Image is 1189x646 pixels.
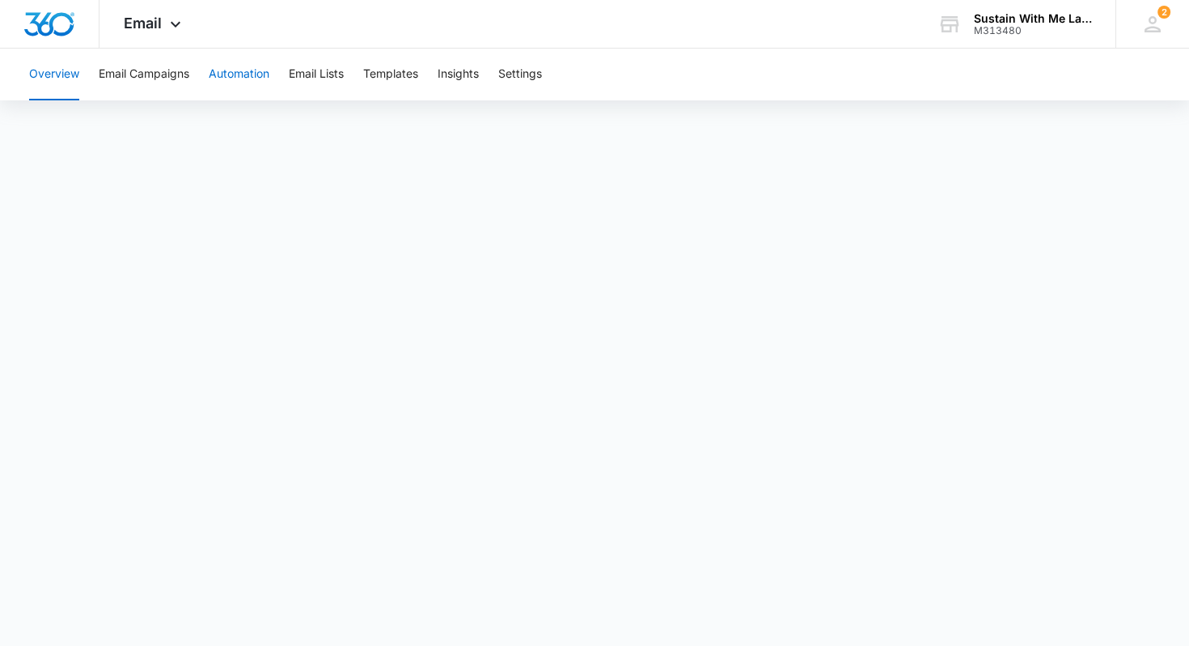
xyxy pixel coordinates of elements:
button: Email Lists [289,49,344,100]
span: Email [124,15,162,32]
div: account id [974,25,1092,36]
button: Email Campaigns [99,49,189,100]
button: Settings [498,49,542,100]
button: Templates [363,49,418,100]
span: 2 [1157,6,1170,19]
div: notifications count [1157,6,1170,19]
button: Insights [438,49,479,100]
div: account name [974,12,1092,25]
button: Automation [209,49,269,100]
button: Overview [29,49,79,100]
